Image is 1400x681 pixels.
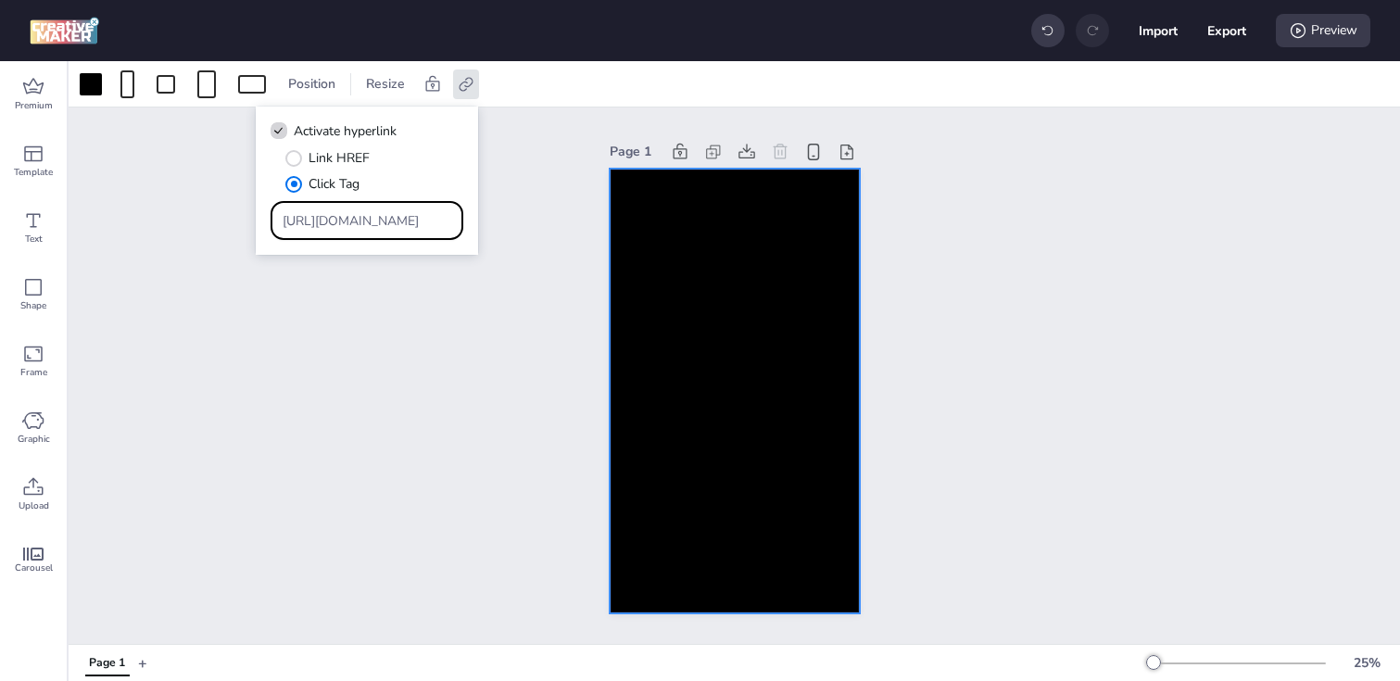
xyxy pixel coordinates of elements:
[294,121,397,141] span: Activate hyperlink
[1207,11,1246,50] button: Export
[1276,14,1370,47] div: Preview
[610,142,660,161] div: Page 1
[14,165,53,180] span: Template
[309,148,370,168] span: Link HREF
[15,561,53,575] span: Carousel
[20,298,46,313] span: Shape
[362,74,409,94] span: Resize
[18,432,50,447] span: Graphic
[309,174,359,194] span: Click Tag
[89,655,125,672] div: Page 1
[1139,11,1178,50] button: Import
[76,647,138,679] div: Tabs
[15,98,53,113] span: Premium
[1344,653,1389,673] div: 25 %
[284,74,339,94] span: Position
[138,647,147,679] button: +
[19,498,49,513] span: Upload
[25,232,43,246] span: Text
[283,211,452,231] input: Type URL
[30,17,99,44] img: logo Creative Maker
[20,365,47,380] span: Frame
